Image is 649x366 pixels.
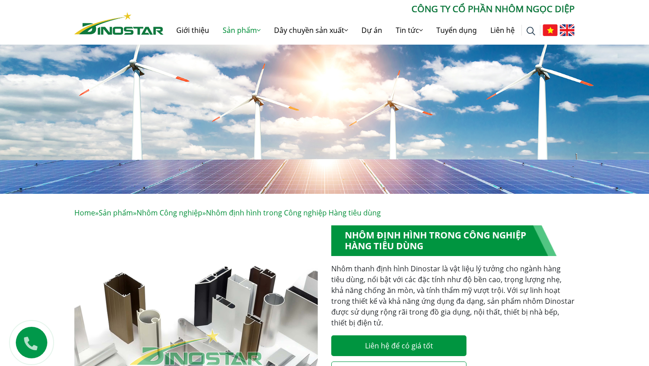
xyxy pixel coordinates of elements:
a: Liên hệ để có giá tốt [331,335,466,356]
span: » » » [74,208,381,218]
a: Liên hệ [484,16,521,45]
img: search [526,27,535,36]
span: Nhôm định hình trong Công nghiệp Hàng tiêu dùng [206,208,381,218]
img: Tiếng Việt [543,24,558,36]
a: Home [74,208,95,218]
img: Nhôm Dinostar [74,12,164,35]
a: Tuyển dụng [430,16,484,45]
a: Sản phẩm [99,208,133,218]
a: Dây chuyền sản xuất [267,16,355,45]
h1: Nhôm định hình trong Công nghiệp Hàng tiêu dùng [331,225,557,256]
a: Nhôm Công nghiệp [137,208,202,218]
a: Giới thiệu [169,16,216,45]
a: Dự án [355,16,389,45]
p: Nhôm thanh định hình Dinostar là vật liệu lý tưởng cho ngành hàng tiêu dùng, nổi bật với các đặc ... [331,263,575,328]
p: CÔNG TY CỔ PHẦN NHÔM NGỌC DIỆP [164,2,575,16]
a: Sản phẩm [216,16,267,45]
img: English [560,24,575,36]
a: Tin tức [389,16,430,45]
